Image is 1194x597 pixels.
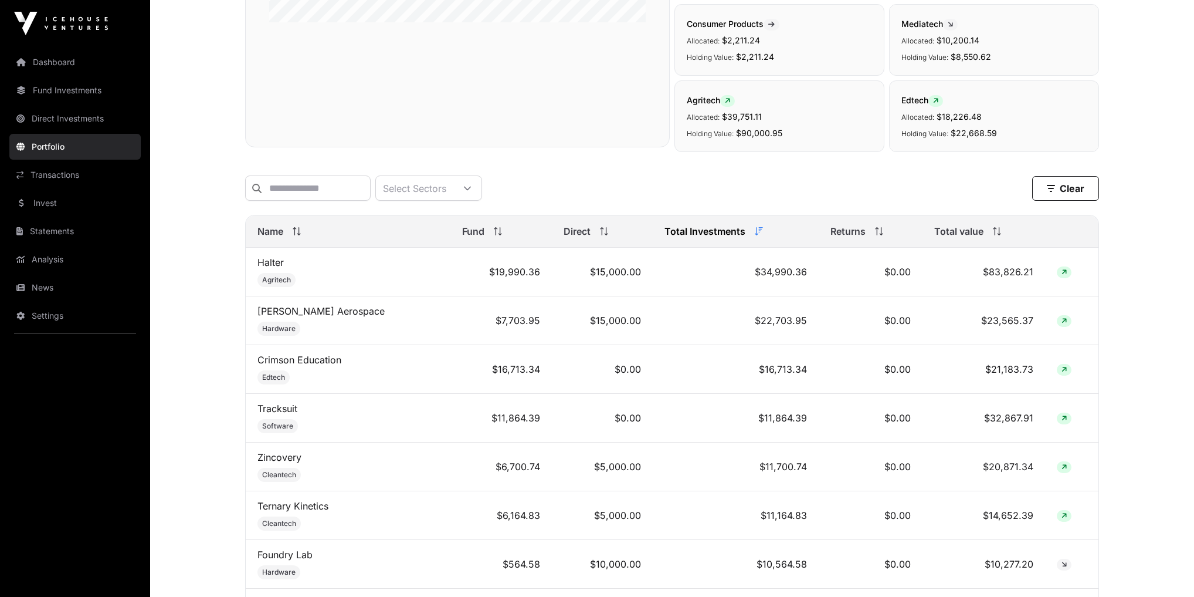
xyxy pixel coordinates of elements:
span: $22,668.59 [951,128,997,138]
a: [PERSON_NAME] Aerospace [257,305,385,317]
span: Edtech [262,373,285,382]
span: $2,211.24 [722,35,760,45]
td: $6,164.83 [450,491,552,540]
span: Allocated: [687,113,720,122]
td: $10,000.00 [552,540,653,589]
td: $83,826.21 [922,248,1045,296]
td: $21,183.73 [922,345,1045,394]
td: $7,703.95 [450,296,552,345]
span: Allocated: [687,36,720,45]
span: Cleantech [262,470,296,480]
td: $0.00 [819,296,922,345]
td: $564.58 [450,540,552,589]
span: Edtech [901,95,943,105]
td: $22,703.95 [653,296,819,345]
span: $90,000.95 [736,128,782,138]
a: Transactions [9,162,141,188]
span: $8,550.62 [951,52,991,62]
a: Foundry Lab [257,549,313,561]
td: $19,990.36 [450,248,552,296]
span: $2,211.24 [736,52,774,62]
td: $16,713.34 [653,345,819,394]
a: Statements [9,218,141,244]
span: Hardware [262,568,296,577]
td: $0.00 [819,443,922,491]
td: $11,864.39 [450,394,552,443]
td: $34,990.36 [653,248,819,296]
span: Hardware [262,324,296,333]
td: $5,000.00 [552,443,653,491]
span: $18,226.48 [937,112,982,122]
td: $16,713.34 [450,345,552,394]
a: Fund Investments [9,77,141,103]
a: Crimson Education [257,354,341,366]
span: Total value [934,224,983,238]
td: $15,000.00 [552,248,653,296]
td: $10,564.58 [653,540,819,589]
td: $14,652.39 [922,491,1045,540]
span: Holding Value: [687,129,734,138]
td: $15,000.00 [552,296,653,345]
td: $11,864.39 [653,394,819,443]
span: $39,751.11 [722,112,762,122]
span: Allocated: [901,113,934,122]
td: $0.00 [819,540,922,589]
a: Direct Investments [9,106,141,131]
a: Tracksuit [257,403,297,414]
span: Mediatech [901,19,958,29]
span: Consumer Products [687,19,779,29]
a: Portfolio [9,134,141,160]
a: Invest [9,190,141,216]
td: $0.00 [552,345,653,394]
span: Software [262,421,293,431]
span: Agritech [687,95,735,105]
td: $0.00 [819,248,922,296]
span: $10,200.14 [937,35,979,45]
span: Name [257,224,283,238]
span: Fund [462,224,484,238]
span: Agritech [262,275,291,285]
div: Select Sectors [376,176,453,200]
td: $5,000.00 [552,491,653,540]
a: Analysis [9,247,141,272]
td: $11,164.83 [653,491,819,540]
span: Cleantech [262,519,296,528]
a: News [9,275,141,301]
span: Allocated: [901,36,934,45]
a: Halter [257,257,284,268]
a: Dashboard [9,49,141,75]
td: $6,700.74 [450,443,552,491]
span: Returns [830,224,866,238]
span: Direct [564,224,591,238]
td: $0.00 [819,491,922,540]
span: Holding Value: [687,53,734,62]
td: $32,867.91 [922,394,1045,443]
iframe: Chat Widget [1135,541,1194,597]
img: Icehouse Ventures Logo [14,12,108,35]
button: Clear [1032,176,1099,201]
a: Settings [9,303,141,329]
a: Ternary Kinetics [257,500,328,512]
td: $11,700.74 [653,443,819,491]
td: $0.00 [819,345,922,394]
td: $0.00 [552,394,653,443]
td: $23,565.37 [922,296,1045,345]
td: $10,277.20 [922,540,1045,589]
span: Holding Value: [901,53,948,62]
span: Total Investments [664,224,745,238]
span: Holding Value: [901,129,948,138]
a: Zincovery [257,451,301,463]
td: $20,871.34 [922,443,1045,491]
td: $0.00 [819,394,922,443]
